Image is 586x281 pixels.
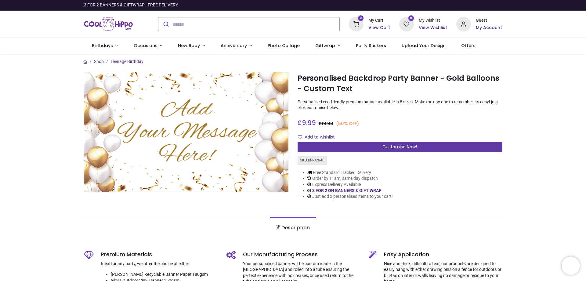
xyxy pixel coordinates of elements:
[368,25,390,31] a: View Cart
[408,15,414,21] sup: 0
[402,43,446,49] span: Upload Your Design
[298,99,502,111] p: Personalised eco-friendly premium banner available in 8 sizes. Make the day one to remember, its ...
[84,72,288,192] img: Personalised Backdrop Party Banner - Gold Balloons - Custom Text
[243,251,360,258] h5: Our Manufacturing Process
[92,43,113,49] span: Birthdays
[307,170,393,176] li: Free Standard Tracked Delivery
[302,118,316,127] span: 9.99
[382,144,417,150] span: Customise Now!
[84,2,178,8] div: 3 FOR 2 BANNERS & GIFTWRAP - FREE DELIVERY
[268,43,300,49] span: Photo Collage
[562,257,580,275] iframe: Brevo live chat
[111,272,217,278] li: [PERSON_NAME] Recyclable Banner Paper 180gsm
[419,25,447,31] a: View Wishlist
[298,135,302,139] i: Add to wishlist
[374,2,502,8] iframe: Customer reviews powered by Trustpilot
[476,25,502,31] a: My Account
[298,73,502,94] h1: Personalised Backdrop Party Banner - Gold Balloons - Custom Text
[101,251,217,258] h5: Premium Materials
[134,43,157,49] span: Occasions
[170,38,213,54] a: New Baby
[298,118,316,127] span: £
[298,156,327,165] div: SKU: BN-02840
[110,59,143,64] a: Teenage Birthday
[270,217,316,238] a: Description
[84,38,126,54] a: Birthdays
[384,251,502,258] h5: Easy Application
[84,16,133,33] a: Logo of Cool Hippo
[319,120,333,127] span: £
[221,43,247,49] span: Anniversary
[94,59,104,64] a: Shop
[307,176,393,182] li: Order by 11am, same day dispatch
[399,21,414,26] a: 0
[307,182,393,188] li: Express Delivery Available
[322,120,333,127] span: 19.98
[349,21,364,26] a: 0
[101,261,217,267] p: Ideal for any party, we offer the choice of either:
[298,132,340,142] button: Add to wishlistAdd to wishlist
[476,17,502,24] div: Guest
[307,38,348,54] a: Giftwrap
[312,188,382,193] a: 3 FOR 2 ON BANNERS & GIFT WRAP
[419,17,447,24] div: My Wishlist
[356,43,386,49] span: Party Stickers
[126,38,170,54] a: Occasions
[178,43,200,49] span: New Baby
[84,16,133,33] img: Cool Hippo
[315,43,335,49] span: Giftwrap
[368,17,390,24] div: My Cart
[158,17,173,31] button: Submit
[213,38,260,54] a: Anniversary
[461,43,476,49] span: Offers
[358,15,364,21] sup: 0
[336,120,359,127] small: (50% OFF)
[307,194,393,200] li: Just add 3 personalised items to your cart!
